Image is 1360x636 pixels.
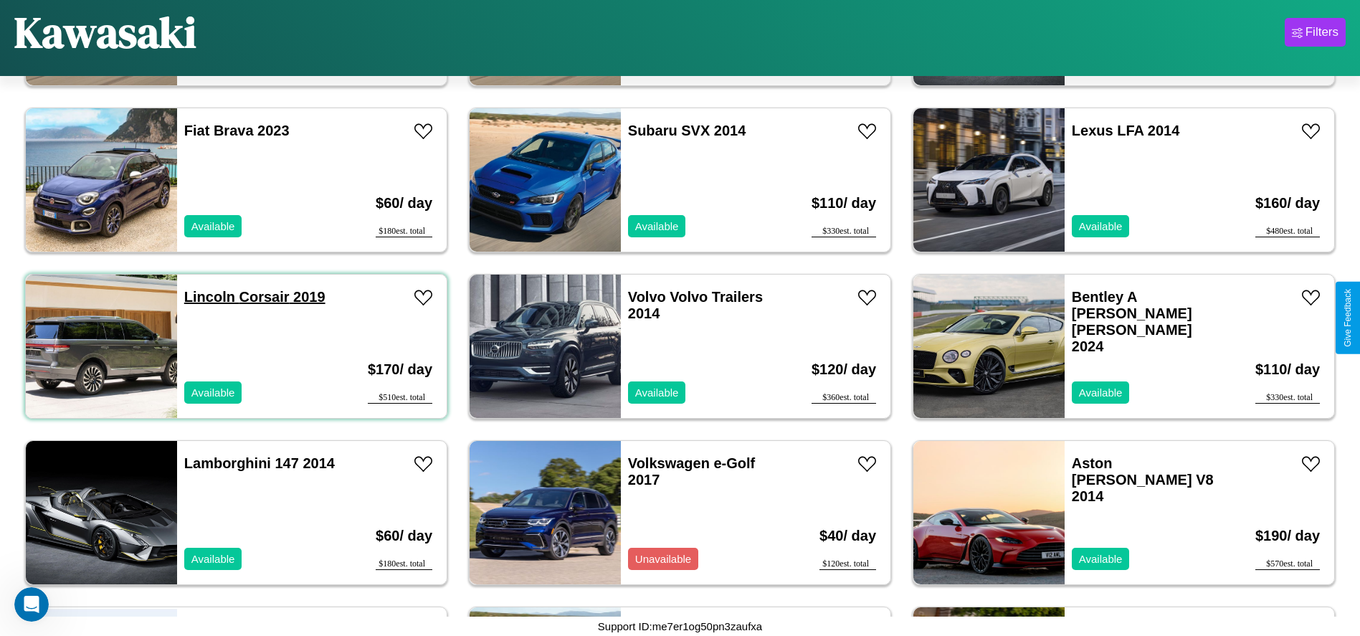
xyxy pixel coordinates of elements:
div: Filters [1306,25,1338,39]
p: Available [1079,549,1123,569]
p: Available [191,549,235,569]
h3: $ 110 / day [1255,347,1320,392]
a: Subaru SVX 2014 [628,123,746,138]
h1: Kawasaki [14,3,196,62]
h3: $ 110 / day [812,181,876,226]
p: Available [191,217,235,236]
div: $ 180 est. total [376,559,432,570]
div: Give Feedback [1343,289,1353,347]
p: Available [1079,217,1123,236]
a: Fiat Brava 2023 [184,123,290,138]
div: $ 360 est. total [812,392,876,404]
div: $ 120 est. total [819,559,876,570]
div: $ 180 est. total [376,226,432,237]
h3: $ 60 / day [376,513,432,559]
h3: $ 190 / day [1255,513,1320,559]
iframe: Intercom live chat [14,587,49,622]
p: Unavailable [635,549,691,569]
div: $ 330 est. total [812,226,876,237]
p: Available [1079,383,1123,402]
div: $ 570 est. total [1255,559,1320,570]
a: Aston [PERSON_NAME] V8 2014 [1072,455,1214,504]
a: Volkswagen e-Golf 2017 [628,455,755,488]
a: Lamborghini 147 2014 [184,455,335,471]
p: Support ID: me7er1og50pn3zaufxa [598,617,762,636]
button: Filters [1285,18,1346,47]
p: Available [191,383,235,402]
h3: $ 160 / day [1255,181,1320,226]
h3: $ 40 / day [819,513,876,559]
a: Volvo Volvo Trailers 2014 [628,289,763,321]
div: $ 480 est. total [1255,226,1320,237]
p: Available [635,217,679,236]
h3: $ 60 / day [376,181,432,226]
a: Bentley A [PERSON_NAME] [PERSON_NAME] 2024 [1072,289,1192,354]
a: Lexus LFA 2014 [1072,123,1179,138]
h3: $ 170 / day [368,347,432,392]
div: $ 510 est. total [368,392,432,404]
a: Lincoln Corsair 2019 [184,289,325,305]
div: $ 330 est. total [1255,392,1320,404]
p: Available [635,383,679,402]
h3: $ 120 / day [812,347,876,392]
